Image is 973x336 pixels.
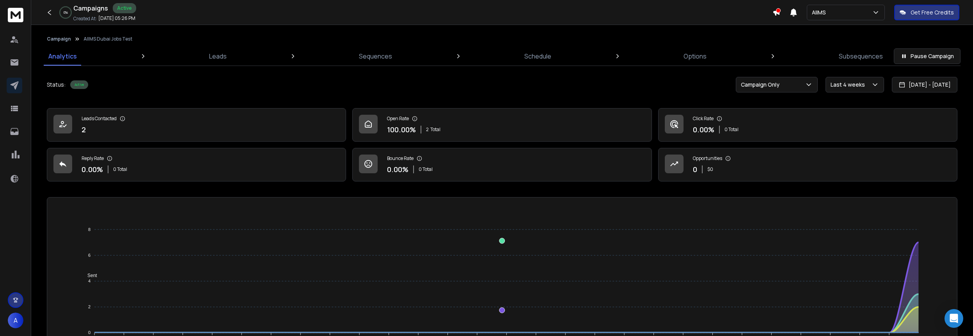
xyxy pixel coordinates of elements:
[693,116,714,122] p: Click Rate
[693,164,697,175] p: 0
[430,126,440,133] span: Total
[839,52,883,61] p: Subsequences
[88,227,91,232] tspan: 8
[82,116,117,122] p: Leads Contacted
[724,126,739,133] p: 0 Total
[741,81,783,89] p: Campaign Only
[83,36,132,42] p: AIIMS Dubai Jobs Test
[88,279,91,283] tspan: 4
[64,10,68,15] p: 0 %
[812,9,829,16] p: AIIMS
[8,313,23,328] button: A
[707,166,713,172] p: $ 0
[658,108,957,142] a: Click Rate0.00%0 Total
[88,253,91,258] tspan: 6
[892,77,957,92] button: [DATE] - [DATE]
[70,80,88,89] div: Active
[520,47,556,66] a: Schedule
[47,148,346,181] a: Reply Rate0.00%0 Total
[209,52,227,61] p: Leads
[88,304,91,309] tspan: 2
[352,148,652,181] a: Bounce Rate0.00%0 Total
[894,48,961,64] button: Pause Campaign
[419,166,433,172] p: 0 Total
[426,126,429,133] span: 2
[47,108,346,142] a: Leads Contacted2
[684,52,707,61] p: Options
[204,47,231,66] a: Leads
[693,124,714,135] p: 0.00 %
[82,273,97,278] span: Sent
[82,124,86,135] p: 2
[82,155,104,162] p: Reply Rate
[98,15,135,21] p: [DATE] 05:26 PM
[47,81,66,89] p: Status:
[945,309,963,328] div: Open Intercom Messenger
[48,52,77,61] p: Analytics
[524,52,551,61] p: Schedule
[911,9,954,16] p: Get Free Credits
[834,47,888,66] a: Subsequences
[352,108,652,142] a: Open Rate100.00%2Total
[359,52,392,61] p: Sequences
[73,4,108,13] h1: Campaigns
[354,47,397,66] a: Sequences
[693,155,722,162] p: Opportunities
[73,16,97,22] p: Created At:
[47,36,71,42] button: Campaign
[658,148,957,181] a: Opportunities0$0
[387,116,409,122] p: Open Rate
[831,81,868,89] p: Last 4 weeks
[88,330,91,335] tspan: 0
[44,47,82,66] a: Analytics
[387,124,416,135] p: 100.00 %
[679,47,711,66] a: Options
[387,164,408,175] p: 0.00 %
[82,164,103,175] p: 0.00 %
[387,155,414,162] p: Bounce Rate
[113,166,127,172] p: 0 Total
[113,3,136,13] div: Active
[894,5,959,20] button: Get Free Credits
